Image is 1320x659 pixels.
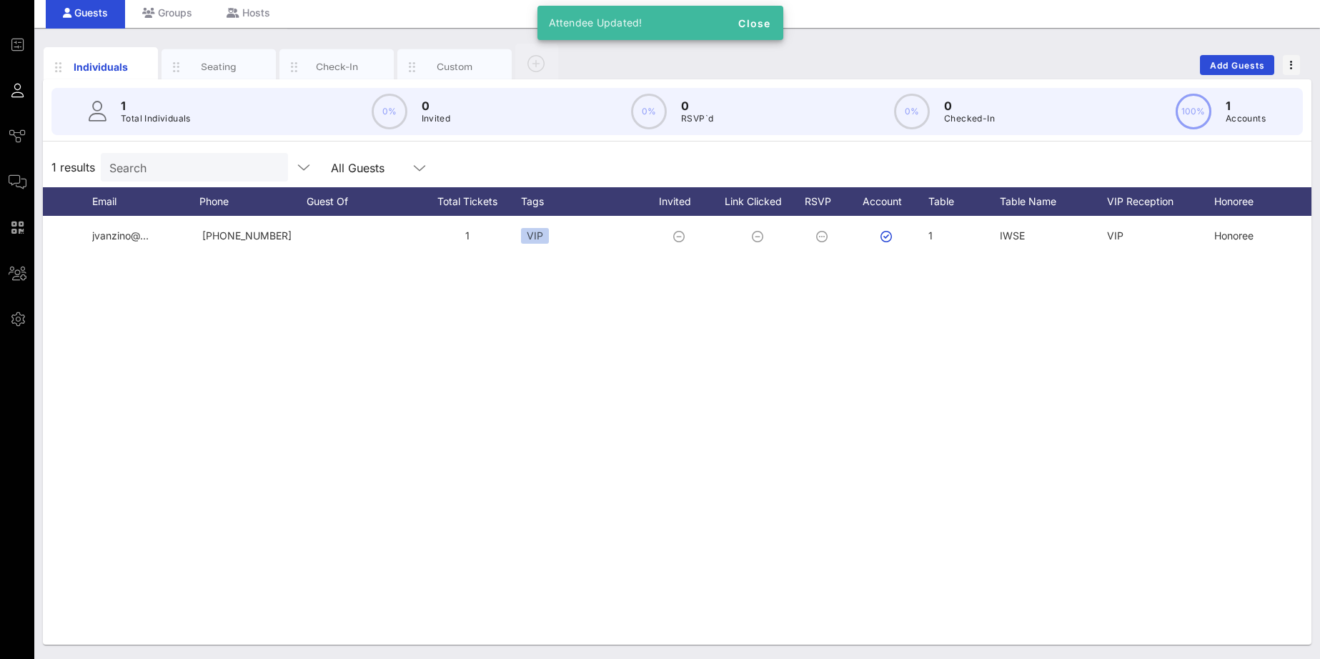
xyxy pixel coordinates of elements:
span: 1 results [51,159,95,176]
div: Table Name [1000,187,1107,216]
p: Invited [422,112,451,126]
span: Attendee Updated! [549,16,642,29]
div: Tags [521,187,642,216]
div: Link Clicked [721,187,800,216]
div: Table [928,187,1000,216]
div: Phone [199,187,307,216]
span: 1 [928,229,933,242]
div: Invited [642,187,721,216]
span: Add Guests [1209,60,1266,71]
p: 1 [121,97,191,114]
div: All Guests [322,153,437,182]
div: 1 [414,216,521,256]
button: Add Guests [1200,55,1274,75]
p: Total Individuals [121,112,191,126]
span: VIP [1107,229,1123,242]
div: Check-In [305,60,369,74]
div: VIP Reception [1107,187,1214,216]
div: Seating [187,60,251,74]
div: Account [850,187,928,216]
div: All Guests [331,162,384,174]
span: +16092031510 [202,229,292,242]
p: Accounts [1226,112,1266,126]
div: RSVP [800,187,850,216]
div: VIP [521,228,549,244]
span: Honoree [1214,229,1254,242]
p: 0 [422,97,451,114]
span: Close [738,17,772,29]
p: RSVP`d [681,112,713,126]
p: jvanzino@… [92,216,149,256]
span: IWSE [1000,229,1025,242]
p: 0 [681,97,713,114]
div: Individuals [69,59,133,74]
div: Custom [423,60,487,74]
button: Close [732,10,778,36]
p: 0 [944,97,995,114]
p: Checked-In [944,112,995,126]
div: Total Tickets [414,187,521,216]
div: Email [92,187,199,216]
div: Guest Of [307,187,414,216]
p: 1 [1226,97,1266,114]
